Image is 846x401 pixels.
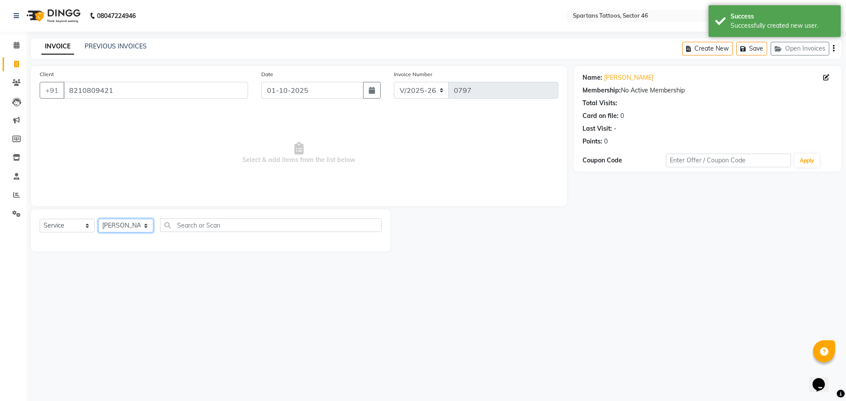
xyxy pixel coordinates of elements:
div: Name: [583,73,602,82]
div: Total Visits: [583,99,617,108]
iframe: chat widget [809,366,837,392]
b: 08047224946 [97,4,136,28]
a: [PERSON_NAME] [604,73,653,82]
input: Search or Scan [160,218,382,232]
a: PREVIOUS INVOICES [85,42,147,50]
label: Client [40,70,54,78]
div: Card on file: [583,111,619,121]
div: Successfully created new user. [731,21,834,30]
img: logo [22,4,83,28]
div: Last Visit: [583,124,612,133]
div: 0 [604,137,608,146]
button: Save [736,42,767,55]
div: Success [731,12,834,21]
a: INVOICE [41,39,74,55]
button: Create New [682,42,733,55]
button: +91 [40,82,64,99]
input: Enter Offer / Coupon Code [666,154,791,167]
label: Invoice Number [394,70,432,78]
div: - [614,124,616,133]
label: Date [261,70,273,78]
span: Select & add items from the list below [40,109,558,197]
button: Apply [794,154,820,167]
input: Search by Name/Mobile/Email/Code [63,82,248,99]
div: Coupon Code [583,156,666,165]
div: No Active Membership [583,86,833,95]
button: Open Invoices [771,42,829,55]
div: Membership: [583,86,621,95]
div: 0 [620,111,624,121]
div: Points: [583,137,602,146]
